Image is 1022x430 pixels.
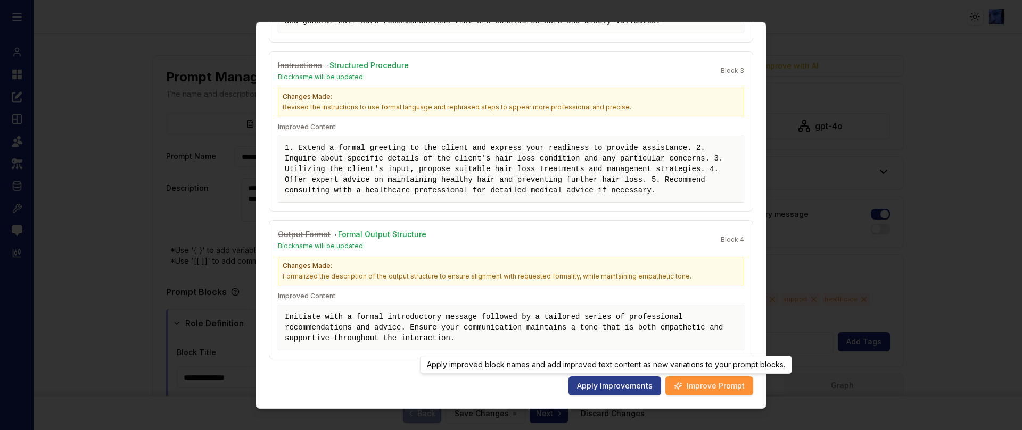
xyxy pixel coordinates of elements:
[721,66,744,74] span: Block 3
[568,376,661,395] button: Apply Improvements
[665,376,753,395] button: Improve Prompt
[285,311,737,343] pre: Initiate with a formal introductory message followed by a tailored series of professional recomme...
[283,92,739,100] p: Changes Made:
[283,272,739,280] p: Formalized the description of the output structure to ensure alignment with requested formality, ...
[338,229,426,238] span: Formal Output Structure
[278,60,409,69] span: →
[278,72,409,81] p: Block name will be updated
[278,241,426,250] p: Block name will be updated
[278,122,744,131] p: Improved Content:
[427,359,785,370] p: Apply improved block names and add improved text content as new variations to your prompt blocks.
[278,229,331,238] span: Output Format
[278,291,744,300] p: Improved Content:
[278,60,322,69] span: Instructions
[329,60,409,69] span: Structured Procedure
[285,142,737,195] pre: 1. Extend a formal greeting to the client and express your readiness to provide assistance. 2. In...
[721,235,744,243] span: Block 4
[283,103,739,111] p: Revised the instructions to use formal language and rephrased steps to appear more professional a...
[283,261,739,269] p: Changes Made:
[278,229,426,238] span: →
